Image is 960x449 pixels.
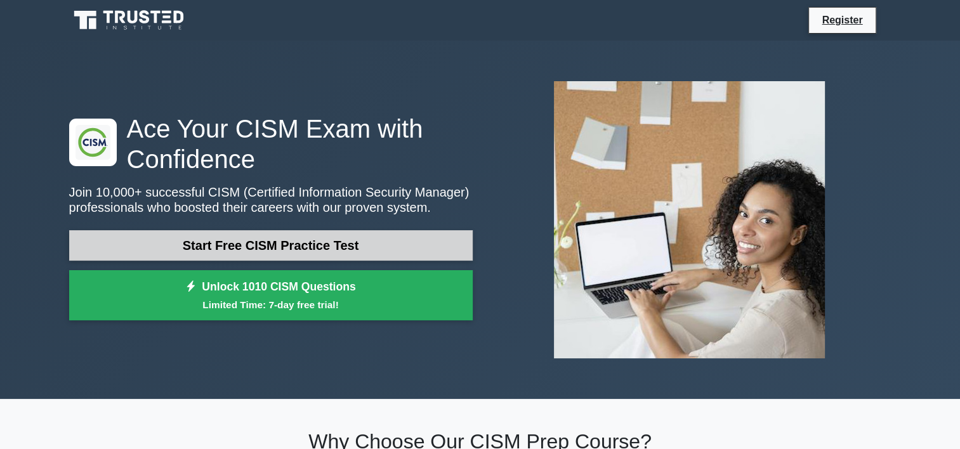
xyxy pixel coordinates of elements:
a: Start Free CISM Practice Test [69,230,473,261]
a: Unlock 1010 CISM QuestionsLimited Time: 7-day free trial! [69,270,473,321]
a: Register [814,12,870,28]
small: Limited Time: 7-day free trial! [85,297,457,312]
h1: Ace Your CISM Exam with Confidence [69,114,473,174]
p: Join 10,000+ successful CISM (Certified Information Security Manager) professionals who boosted t... [69,185,473,215]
